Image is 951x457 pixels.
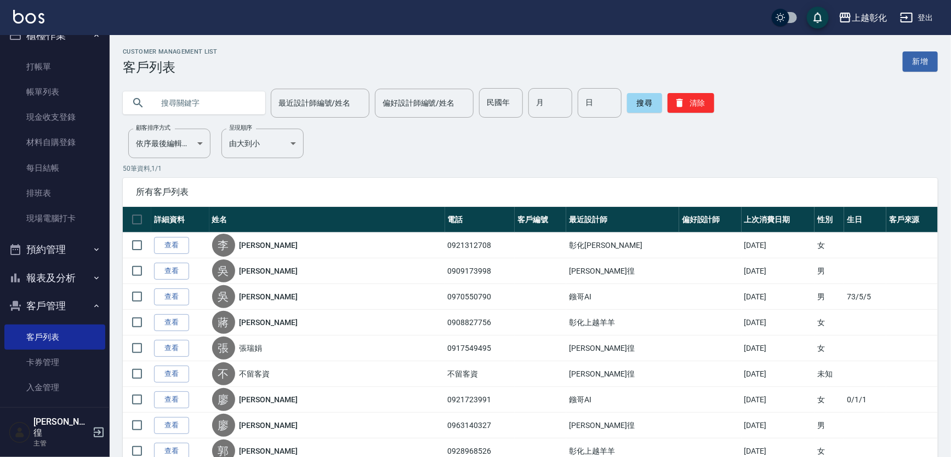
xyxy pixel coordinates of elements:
[815,387,844,413] td: 女
[844,387,886,413] td: 0/1/1
[815,413,844,438] td: 男
[4,155,105,181] a: 每日結帳
[4,206,105,231] a: 現場電腦打卡
[212,234,235,257] div: 李
[742,361,815,387] td: [DATE]
[445,413,515,438] td: 0963140327
[742,387,815,413] td: [DATE]
[815,335,844,361] td: 女
[4,130,105,155] a: 材料自購登錄
[742,413,815,438] td: [DATE]
[4,325,105,350] a: 客戶列表
[154,263,189,280] a: 查看
[896,8,938,28] button: 登出
[668,93,714,113] button: 清除
[212,337,235,360] div: 張
[566,335,679,361] td: [PERSON_NAME]徨
[852,11,887,25] div: 上越彰化
[229,124,252,132] label: 呈現順序
[4,264,105,292] button: 報表及分析
[123,164,938,173] p: 50 筆資料, 1 / 1
[4,375,105,400] a: 入金管理
[566,207,679,233] th: 最近設計師
[33,416,89,438] h5: [PERSON_NAME]徨
[136,124,170,132] label: 顧客排序方式
[886,207,938,233] th: 客戶來源
[742,207,815,233] th: 上次消費日期
[834,7,891,29] button: 上越彰化
[240,368,270,379] a: 不留客資
[815,361,844,387] td: 未知
[240,343,263,354] a: 張瑞娟
[212,388,235,411] div: 廖
[566,233,679,258] td: 彰化[PERSON_NAME]
[815,310,844,335] td: 女
[4,54,105,79] a: 打帳單
[4,105,105,130] a: 現金收支登錄
[221,129,304,158] div: 由大到小
[212,362,235,385] div: 不
[240,317,298,328] a: [PERSON_NAME]
[154,314,189,331] a: 查看
[13,10,44,24] img: Logo
[627,93,662,113] button: 搜尋
[4,292,105,320] button: 客戶管理
[153,88,257,118] input: 搜尋關鍵字
[566,413,679,438] td: [PERSON_NAME]徨
[240,265,298,276] a: [PERSON_NAME]
[212,414,235,437] div: 廖
[9,421,31,443] img: Person
[154,288,189,305] a: 查看
[515,207,566,233] th: 客戶編號
[445,233,515,258] td: 0921312708
[212,311,235,334] div: 蔣
[4,181,105,206] a: 排班表
[445,335,515,361] td: 0917549495
[212,285,235,308] div: 吳
[240,446,298,456] a: [PERSON_NAME]
[4,79,105,105] a: 帳單列表
[240,240,298,251] a: [PERSON_NAME]
[4,350,105,375] a: 卡券管理
[240,420,298,431] a: [PERSON_NAME]
[154,417,189,434] a: 查看
[844,207,886,233] th: 生日
[815,258,844,284] td: 男
[4,21,105,50] button: 櫃檯作業
[4,235,105,264] button: 預約管理
[33,438,89,448] p: 主管
[151,207,209,233] th: 詳細資料
[742,335,815,361] td: [DATE]
[4,405,105,433] button: 員工及薪資
[566,258,679,284] td: [PERSON_NAME]徨
[445,310,515,335] td: 0908827756
[742,284,815,310] td: [DATE]
[136,187,925,198] span: 所有客戶列表
[240,291,298,302] a: [PERSON_NAME]
[123,60,218,75] h3: 客戶列表
[566,361,679,387] td: [PERSON_NAME]徨
[815,207,844,233] th: 性別
[128,129,210,158] div: 依序最後編輯時間
[903,51,938,72] a: 新增
[742,233,815,258] td: [DATE]
[123,48,218,55] h2: Customer Management List
[742,310,815,335] td: [DATE]
[154,237,189,254] a: 查看
[209,207,445,233] th: 姓名
[154,340,189,357] a: 查看
[566,387,679,413] td: 鏹哥AI
[566,284,679,310] td: 鏹哥AI
[742,258,815,284] td: [DATE]
[445,361,515,387] td: 不留客資
[679,207,742,233] th: 偏好設計師
[445,284,515,310] td: 0970550790
[807,7,829,28] button: save
[566,310,679,335] td: 彰化上越羊羊
[445,387,515,413] td: 0921723991
[844,284,886,310] td: 73/5/5
[154,391,189,408] a: 查看
[240,394,298,405] a: [PERSON_NAME]
[815,233,844,258] td: 女
[445,207,515,233] th: 電話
